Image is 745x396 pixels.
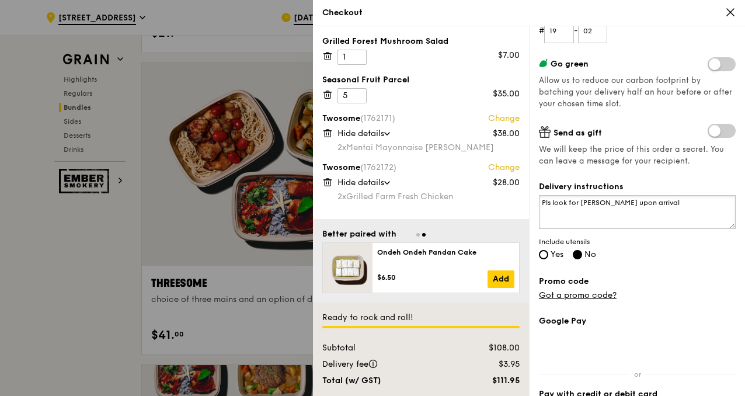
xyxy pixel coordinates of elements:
div: $111.95 [456,375,527,387]
div: Subtotal [315,342,456,354]
div: Total (w/ GST) [315,375,456,387]
div: $35.00 [493,88,520,100]
div: $28.00 [493,177,520,189]
span: 2x [337,192,346,202]
div: $7.00 [498,50,520,61]
div: $3.95 [456,359,527,370]
div: Seasonal Fruit Parcel [322,74,520,86]
span: Hide details [337,128,384,138]
input: Unit [578,19,608,43]
div: Twosome [322,113,520,124]
span: Go green [551,59,589,69]
a: Change [488,162,520,173]
label: Google Pay [539,315,736,327]
span: Go to slide 2 [422,233,426,237]
input: Floor [544,19,574,43]
span: Go to slide 1 [416,233,420,237]
div: Grilled Forest Mushroom Salad [322,36,520,47]
span: We will keep the price of this order a secret. You can leave a message for your recipient. [539,144,736,167]
iframe: Secure payment button frame [539,334,736,360]
div: Delivery fee [315,359,456,370]
div: Mentai Mayonnaise [PERSON_NAME] [337,142,520,154]
span: (1762171) [360,113,395,123]
label: Delivery instructions [539,181,736,193]
a: Change [488,113,520,124]
input: No [573,250,582,259]
label: Promo code [539,276,736,287]
a: Add [488,270,514,288]
div: $108.00 [456,342,527,354]
span: Send as gift [553,128,602,138]
div: Twosome [322,162,520,173]
div: Checkout [322,7,736,19]
form: # - [539,19,736,43]
div: $6.50 [377,273,488,282]
a: Got a promo code? [539,290,617,300]
div: Better paired with [322,228,396,240]
span: Include utensils [539,237,736,246]
div: $38.00 [493,128,520,140]
div: Ready to rock and roll! [322,312,520,324]
span: Hide details [337,178,384,187]
span: (1762172) [360,162,396,172]
input: Yes [539,250,548,259]
span: No [584,249,596,259]
div: Ondeh Ondeh Pandan Cake [377,248,514,257]
span: 2x [337,143,346,152]
span: Yes [551,249,563,259]
span: Allow us to reduce our carbon footprint by batching your delivery half an hour before or after yo... [539,76,732,109]
div: Grilled Farm Fresh Chicken [337,191,520,203]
